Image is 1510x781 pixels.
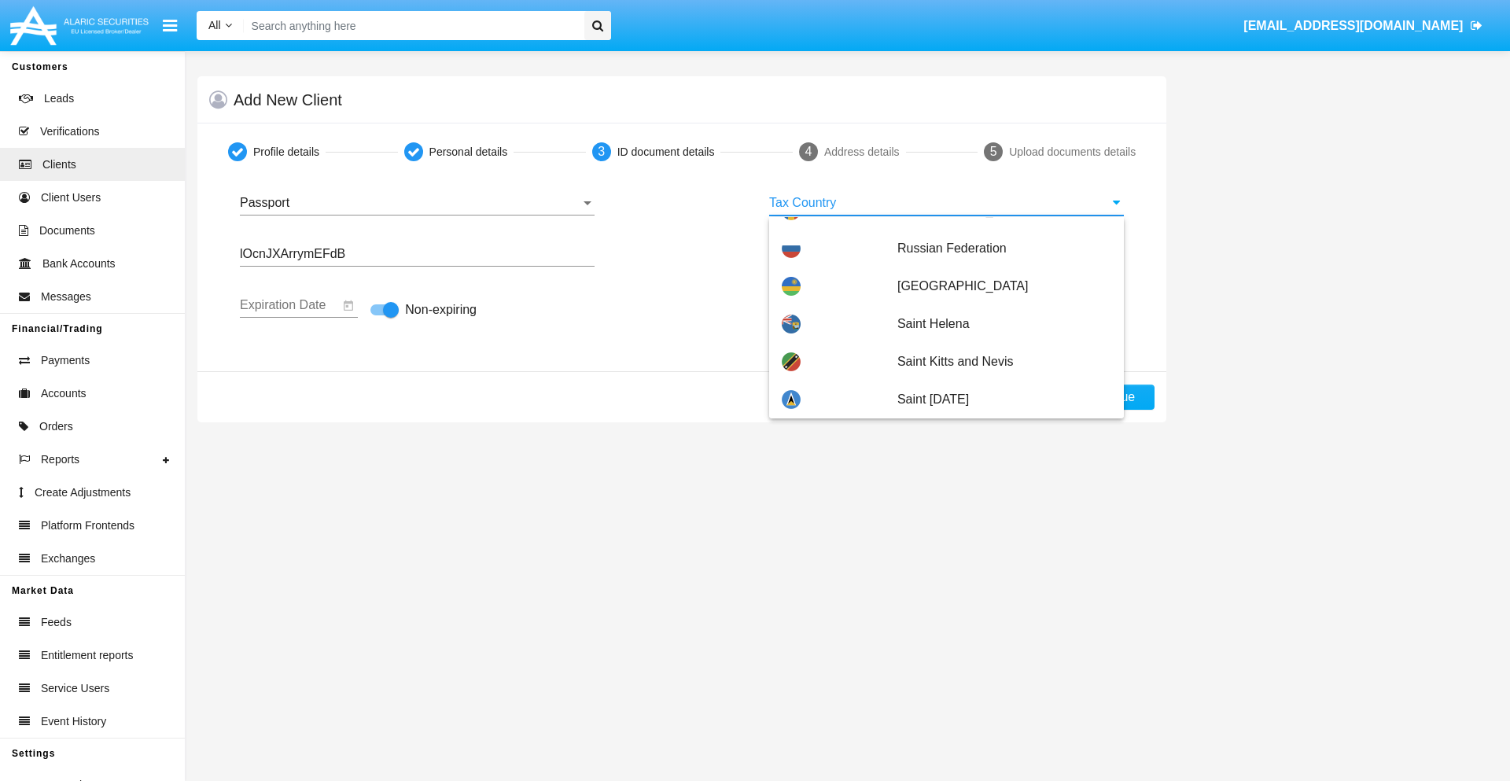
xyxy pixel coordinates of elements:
span: Feeds [41,614,72,631]
span: 5 [990,145,997,158]
input: Search [244,11,579,40]
div: Personal details [429,144,508,160]
span: Platform Frontends [41,518,134,534]
span: Reports [41,451,79,468]
span: Event History [41,713,106,730]
span: Saint [DATE] [897,381,1111,418]
div: Profile details [253,144,319,160]
span: Saint Kitts and Nevis [897,343,1111,381]
span: Client Users [41,190,101,206]
span: Bank Accounts [42,256,116,272]
span: Messages [41,289,91,305]
span: Accounts [41,385,87,402]
img: Logo image [8,2,151,49]
a: [EMAIL_ADDRESS][DOMAIN_NAME] [1236,4,1490,48]
div: Upload documents details [1009,144,1136,160]
span: Leads [44,90,74,107]
span: Create Adjustments [35,484,131,501]
span: Payments [41,352,90,369]
h5: Add New Client [234,94,342,106]
span: Service Users [41,680,109,697]
span: Non-expiring [405,300,477,319]
span: Saint Helena [897,305,1111,343]
div: Address details [824,144,900,160]
span: Exchanges [41,551,95,567]
span: Documents [39,223,95,239]
span: [GEOGRAPHIC_DATA] [897,267,1111,305]
span: 3 [598,145,605,158]
span: Passport [240,196,289,209]
a: All [197,17,244,34]
span: All [208,19,221,31]
div: ID document details [617,144,715,160]
button: Open calendar [339,297,358,315]
span: Clients [42,157,76,173]
span: 4 [805,145,812,158]
span: Russian Federation [897,230,1111,267]
span: Entitlement reports [41,647,134,664]
span: Orders [39,418,73,435]
span: [EMAIL_ADDRESS][DOMAIN_NAME] [1243,19,1463,32]
span: Verifications [40,123,99,140]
